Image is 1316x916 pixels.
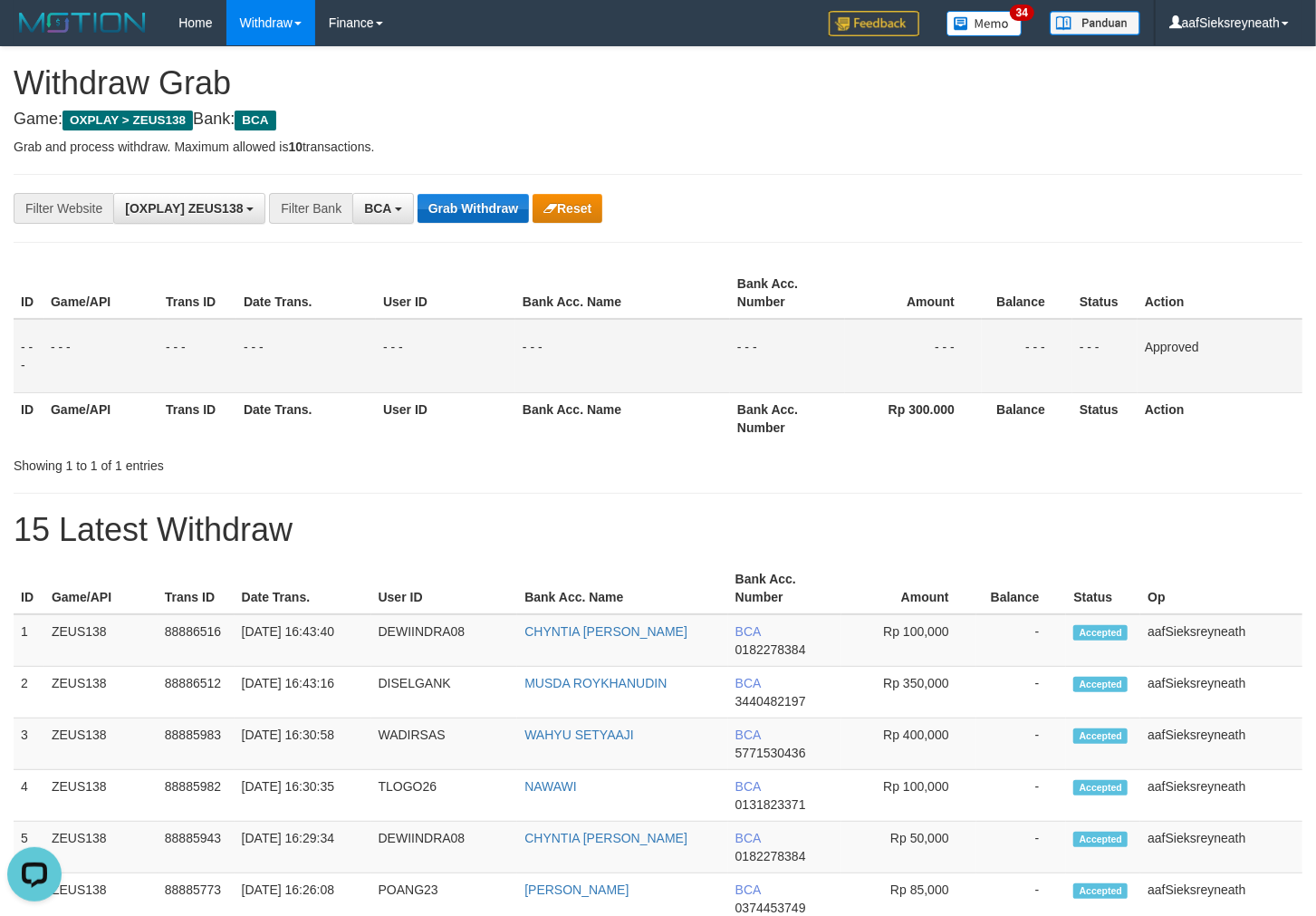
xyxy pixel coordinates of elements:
h1: 15 Latest Withdraw [14,512,1302,548]
td: Rp 100,000 [841,614,976,667]
th: Bank Acc. Number [728,563,841,614]
th: Bank Acc. Number [730,392,845,444]
h1: Withdraw Grab [14,65,1302,101]
td: - - - [1072,319,1138,393]
td: - [976,718,1067,770]
td: - - - [14,319,43,393]
td: 88885983 [158,718,235,770]
th: ID [14,392,43,444]
a: MUSDA ROYKHANUDIN [524,676,667,690]
td: - - - [730,319,845,393]
th: Balance [982,392,1072,444]
th: Balance [982,267,1072,319]
th: Bank Acc. Number [730,267,845,319]
th: Balance [976,563,1067,614]
span: BCA [735,882,761,897]
th: Date Trans. [235,563,371,614]
td: Rp 100,000 [841,770,976,822]
td: - - - [845,319,982,393]
span: Accepted [1073,728,1128,744]
td: Rp 400,000 [841,718,976,770]
span: [OXPLAY] ZEUS138 [125,201,243,216]
td: DISELGANK [371,667,518,718]
div: Showing 1 to 1 of 1 entries [14,449,534,475]
td: ZEUS138 [44,822,158,873]
td: - [976,822,1067,873]
td: Approved [1138,319,1302,393]
td: Rp 350,000 [841,667,976,718]
button: BCA [352,193,414,224]
td: aafSieksreyneath [1140,822,1302,873]
td: 88886512 [158,667,235,718]
span: Copy 5771530436 to clipboard [735,746,806,760]
td: 88885943 [158,822,235,873]
th: Status [1072,392,1138,444]
a: [PERSON_NAME] [524,882,629,897]
td: - - - [236,319,376,393]
span: Accepted [1073,625,1128,641]
strong: 10 [288,140,303,154]
th: Date Trans. [236,392,376,444]
td: [DATE] 16:29:34 [235,822,371,873]
button: Open LiveChat chat widget [7,7,62,62]
th: Game/API [43,267,158,319]
td: aafSieksreyneath [1140,614,1302,667]
td: 3 [14,718,44,770]
span: BCA [735,779,761,794]
span: Accepted [1073,677,1128,692]
span: 34 [1010,5,1034,21]
td: - [976,667,1067,718]
th: Bank Acc. Name [517,563,727,614]
span: BCA [735,728,761,742]
th: ID [14,267,43,319]
th: Rp 300.000 [845,392,982,444]
td: ZEUS138 [44,718,158,770]
span: BCA [235,111,275,130]
th: Game/API [43,392,158,444]
button: [OXPLAY] ZEUS138 [113,193,265,224]
td: aafSieksreyneath [1140,718,1302,770]
td: 2 [14,667,44,718]
h4: Game: Bank: [14,111,1302,129]
td: TLOGO26 [371,770,518,822]
th: Op [1140,563,1302,614]
img: panduan.png [1050,11,1140,35]
td: aafSieksreyneath [1140,770,1302,822]
th: Game/API [44,563,158,614]
th: Bank Acc. Name [515,267,730,319]
a: WAHYU SETYAAJI [524,728,634,742]
a: CHYNTIA [PERSON_NAME] [524,624,687,639]
th: Status [1072,267,1138,319]
td: ZEUS138 [44,770,158,822]
td: ZEUS138 [44,614,158,667]
a: CHYNTIA [PERSON_NAME] [524,831,687,845]
th: Action [1138,392,1302,444]
td: - - - [515,319,730,393]
span: Accepted [1073,883,1128,899]
td: 4 [14,770,44,822]
td: WADIRSAS [371,718,518,770]
td: aafSieksreyneath [1140,667,1302,718]
th: Trans ID [158,267,236,319]
div: Filter Bank [269,193,352,224]
th: Date Trans. [236,267,376,319]
td: 5 [14,822,44,873]
span: Copy 0131823371 to clipboard [735,797,806,812]
td: [DATE] 16:30:58 [235,718,371,770]
th: Action [1138,267,1302,319]
span: Accepted [1073,780,1128,795]
td: [DATE] 16:30:35 [235,770,371,822]
td: 88885982 [158,770,235,822]
button: Reset [533,194,602,223]
td: 1 [14,614,44,667]
td: - [976,770,1067,822]
th: Amount [841,563,976,614]
th: Trans ID [158,392,236,444]
td: - - - [43,319,158,393]
th: Trans ID [158,563,235,614]
span: OXPLAY > ZEUS138 [62,111,193,130]
th: User ID [371,563,518,614]
img: MOTION_logo.png [14,9,151,36]
td: - [976,614,1067,667]
div: Filter Website [14,193,113,224]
